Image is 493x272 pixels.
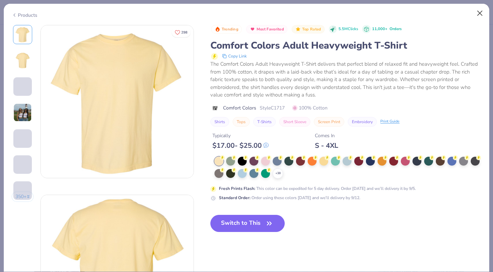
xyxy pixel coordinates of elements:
[314,117,344,127] button: Screen Print
[372,26,402,32] div: 11,000+
[210,39,481,52] div: Comfort Colors Adult Heavyweight T-Shirt
[315,132,338,139] div: Comes In
[260,104,285,112] span: Style C1717
[219,195,250,200] strong: Standard Order :
[219,185,416,192] div: This color can be expedited for 5 day delivery. Order [DATE] and we’ll delivery it by 9/5.
[275,171,281,176] span: + 38
[219,186,255,191] strong: Fresh Prints Flash :
[292,104,328,112] span: 100% Cotton
[222,27,238,31] span: Trending
[380,119,399,125] div: Print Guide
[246,25,287,34] button: Badge Button
[295,26,301,32] img: Top Rated sort
[473,7,486,20] button: Close
[257,27,284,31] span: Most Favorited
[292,25,324,34] button: Badge Button
[315,141,338,150] div: S - 4XL
[220,52,249,60] button: copy to clipboard
[348,117,377,127] button: Embroidery
[390,26,402,31] span: Orders
[253,117,276,127] button: T-Shirts
[210,117,229,127] button: Shirts
[172,27,190,37] button: Like
[210,105,220,111] img: brand logo
[212,132,269,139] div: Typically
[211,25,242,34] button: Badge Button
[13,174,14,192] img: User generated content
[250,26,255,32] img: Most Favorited sort
[13,103,32,122] img: User generated content
[223,104,256,112] span: Comfort Colors
[215,26,220,32] img: Trending sort
[13,96,14,114] img: User generated content
[233,117,250,127] button: Tops
[338,26,358,32] span: 5.5M Clicks
[12,192,34,202] button: 350+
[12,12,37,19] div: Products
[279,117,310,127] button: Short Sleeve
[210,215,285,232] button: Switch to This
[181,31,187,34] span: 298
[14,26,31,43] img: Front
[41,25,194,178] img: Front
[13,148,14,166] img: User generated content
[212,141,269,150] div: $ 17.00 - $ 25.00
[219,195,360,201] div: Order using these colors [DATE] and we’ll delivery by 9/12.
[14,52,31,69] img: Back
[210,60,481,99] div: The Comfort Colors Adult Heavyweight T-Shirt delivers that perfect blend of relaxed fit and heavy...
[302,27,321,31] span: Top Rated
[13,200,14,218] img: User generated content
